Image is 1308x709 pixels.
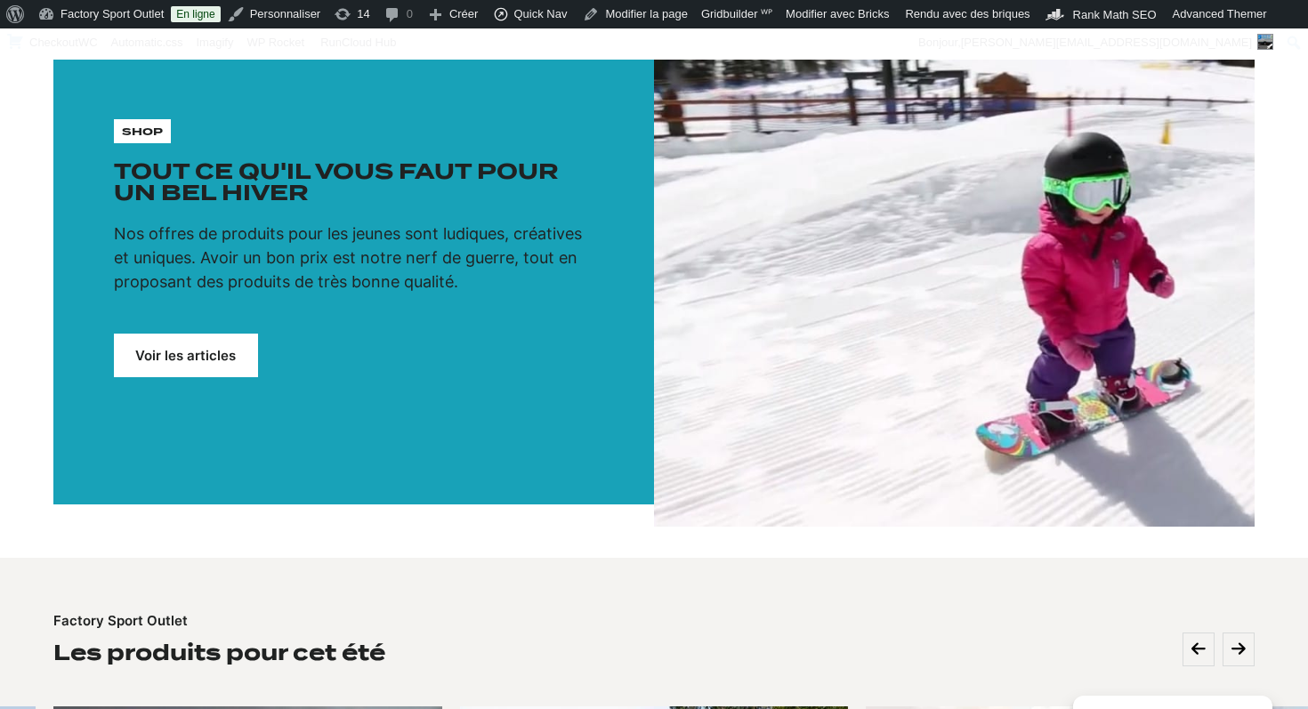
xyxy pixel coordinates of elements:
a: Voir les articles [114,334,258,377]
p: Factory Sport Outlet [53,611,188,632]
a: Imagify [190,28,241,57]
h2: Les produits pour cet été [53,639,385,666]
p: Nos offres de produits pour les jeunes sont ludiques, créatives et uniques. Avoir un bon prix est... [114,222,594,294]
a: Bonjour, [912,28,1280,57]
span: Rank Math SEO [1073,8,1157,21]
a: En ligne [171,6,220,22]
p: shop [122,124,163,140]
div: RunCloud Hub [311,28,405,57]
a: Automatic.css [105,28,190,57]
a: WP Rocket [240,28,311,57]
h1: Tout ce qu'il vous faut pour un bel hiver [114,161,594,204]
span: [PERSON_NAME][EMAIL_ADDRESS][DOMAIN_NAME] [961,36,1252,49]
